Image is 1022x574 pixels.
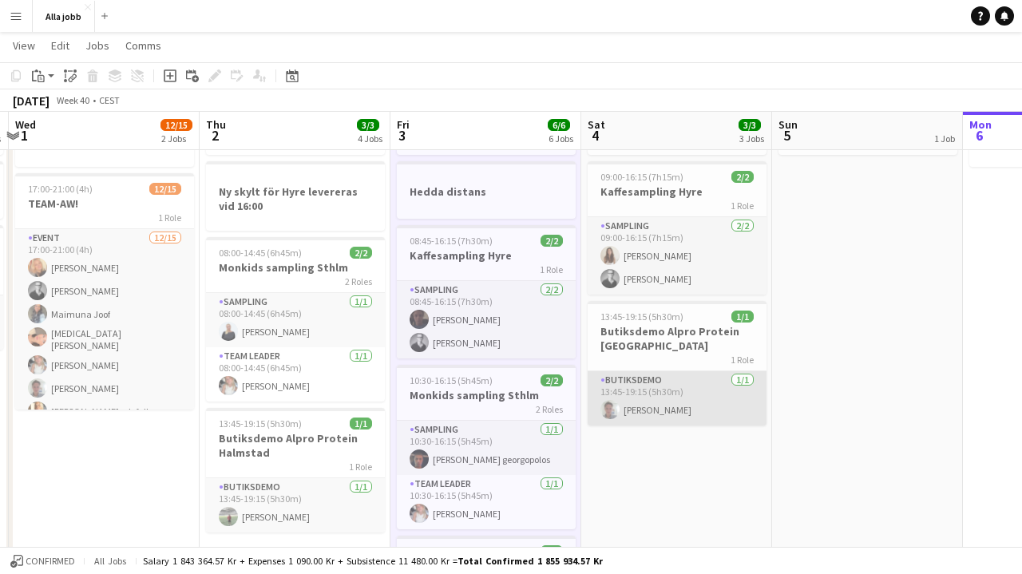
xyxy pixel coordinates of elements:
[6,35,42,56] a: View
[397,475,576,529] app-card-role: Team Leader1/110:30-16:15 (5h45m)[PERSON_NAME]
[204,126,226,144] span: 2
[219,247,302,259] span: 08:00-14:45 (6h45m)
[15,117,36,132] span: Wed
[13,38,35,53] span: View
[541,374,563,386] span: 2/2
[731,311,754,323] span: 1/1
[8,552,77,570] button: Confirmed
[13,93,50,109] div: [DATE]
[206,431,385,460] h3: Butiksdemo Alpro Protein Halmstad
[53,94,93,106] span: Week 40
[967,126,992,144] span: 6
[397,421,576,475] app-card-role: Sampling1/110:30-16:15 (5h45m)[PERSON_NAME] georgopolos
[85,38,109,53] span: Jobs
[410,235,493,247] span: 08:45-16:15 (7h30m)
[969,117,992,132] span: Mon
[26,556,75,567] span: Confirmed
[541,545,563,557] span: 1/1
[119,35,168,56] a: Comms
[350,418,372,430] span: 1/1
[397,161,576,219] app-job-card: Hedda distans
[350,247,372,259] span: 2/2
[588,117,605,132] span: Sat
[410,545,493,557] span: 13:45-19:15 (5h30m)
[206,347,385,402] app-card-role: Team Leader1/108:00-14:45 (6h45m)[PERSON_NAME]
[540,263,563,275] span: 1 Role
[934,133,955,144] div: 1 Job
[397,225,576,358] app-job-card: 08:45-16:15 (7h30m)2/2Kaffesampling Hyre1 RoleSampling2/208:45-16:15 (7h30m)[PERSON_NAME][PERSON_...
[99,94,120,106] div: CEST
[541,235,563,247] span: 2/2
[536,403,563,415] span: 2 Roles
[206,117,226,132] span: Thu
[776,126,798,144] span: 5
[206,184,385,213] h3: Ny skylt för Hyre levereras vid 16:00
[778,117,798,132] span: Sun
[357,119,379,131] span: 3/3
[158,212,181,224] span: 1 Role
[731,200,754,212] span: 1 Role
[28,183,93,195] span: 17:00-21:00 (4h)
[397,184,576,199] h3: Hedda distans
[13,126,36,144] span: 1
[397,388,576,402] h3: Monkids sampling Sthlm
[549,133,573,144] div: 6 Jobs
[160,119,192,131] span: 12/15
[588,161,766,295] app-job-card: 09:00-16:15 (7h15m)2/2Kaffesampling Hyre1 RoleSampling2/209:00-16:15 (7h15m)[PERSON_NAME][PERSON_...
[79,35,116,56] a: Jobs
[410,374,493,386] span: 10:30-16:15 (5h45m)
[588,217,766,295] app-card-role: Sampling2/209:00-16:15 (7h15m)[PERSON_NAME][PERSON_NAME]
[585,126,605,144] span: 4
[397,248,576,263] h3: Kaffesampling Hyre
[358,133,382,144] div: 4 Jobs
[125,38,161,53] span: Comms
[588,324,766,353] h3: Butiksdemo Alpro Protein [GEOGRAPHIC_DATA]
[588,301,766,426] app-job-card: 13:45-19:15 (5h30m)1/1Butiksdemo Alpro Protein [GEOGRAPHIC_DATA]1 RoleButiksdemo1/113:45-19:15 (5...
[731,354,754,366] span: 1 Role
[206,237,385,402] app-job-card: 08:00-14:45 (6h45m)2/2Monkids sampling Sthlm2 RolesSampling1/108:00-14:45 (6h45m)[PERSON_NAME]Tea...
[91,555,129,567] span: All jobs
[739,119,761,131] span: 3/3
[588,371,766,426] app-card-role: Butiksdemo1/113:45-19:15 (5h30m)[PERSON_NAME]
[394,126,410,144] span: 3
[600,311,683,323] span: 13:45-19:15 (5h30m)
[206,478,385,532] app-card-role: Butiksdemo1/113:45-19:15 (5h30m)[PERSON_NAME]
[739,133,764,144] div: 3 Jobs
[397,365,576,529] app-job-card: 10:30-16:15 (5h45m)2/2Monkids sampling Sthlm2 RolesSampling1/110:30-16:15 (5h45m)[PERSON_NAME] ge...
[15,173,194,410] app-job-card: 17:00-21:00 (4h)12/15TEAM-AW!1 RoleEvent12/1517:00-21:00 (4h)[PERSON_NAME][PERSON_NAME]Maimuna Jo...
[219,418,302,430] span: 13:45-19:15 (5h30m)
[149,183,181,195] span: 12/15
[45,35,76,56] a: Edit
[349,461,372,473] span: 1 Role
[206,161,385,231] app-job-card: Ny skylt för Hyre levereras vid 16:00
[161,133,192,144] div: 2 Jobs
[206,293,385,347] app-card-role: Sampling1/108:00-14:45 (6h45m)[PERSON_NAME]
[143,555,603,567] div: Salary 1 843 364.57 kr + Expenses 1 090.00 kr + Subsistence 11 480.00 kr =
[33,1,95,32] button: Alla jobb
[15,196,194,211] h3: TEAM-AW!
[206,260,385,275] h3: Monkids sampling Sthlm
[51,38,69,53] span: Edit
[588,184,766,199] h3: Kaffesampling Hyre
[548,119,570,131] span: 6/6
[600,171,683,183] span: 09:00-16:15 (7h15m)
[397,281,576,358] app-card-role: Sampling2/208:45-16:15 (7h30m)[PERSON_NAME][PERSON_NAME]
[458,555,603,567] span: Total Confirmed 1 855 934.57 kr
[397,117,410,132] span: Fri
[731,171,754,183] span: 2/2
[345,275,372,287] span: 2 Roles
[206,408,385,532] app-job-card: 13:45-19:15 (5h30m)1/1Butiksdemo Alpro Protein Halmstad1 RoleButiksdemo1/113:45-19:15 (5h30m)[PER...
